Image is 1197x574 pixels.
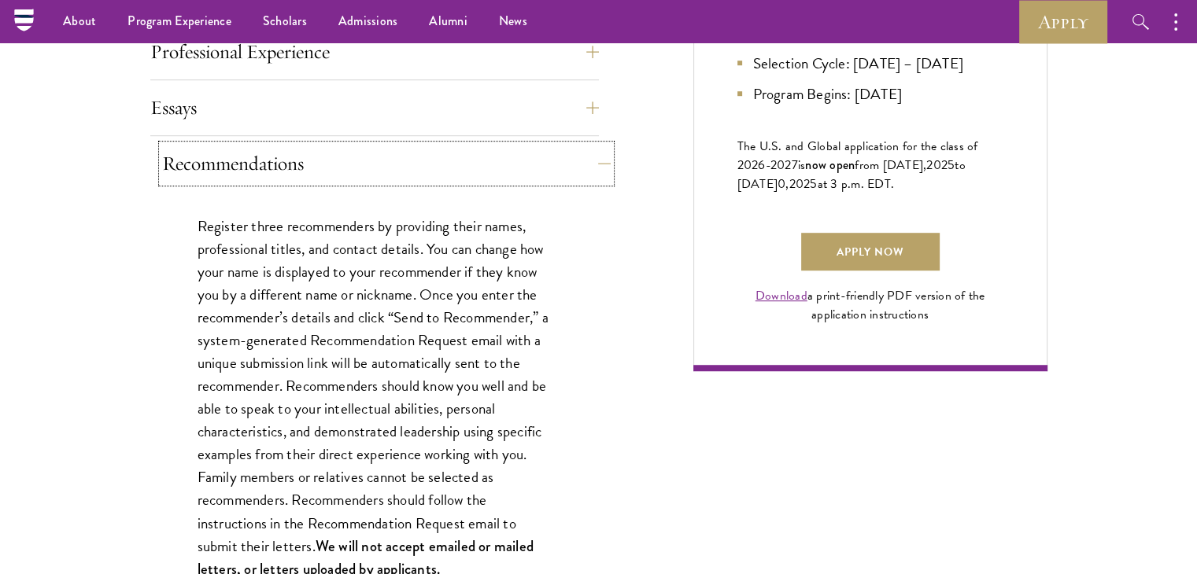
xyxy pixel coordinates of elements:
[926,156,948,175] span: 202
[737,52,1003,75] li: Selection Cycle: [DATE] – [DATE]
[737,286,1003,324] div: a print-friendly PDF version of the application instructions
[789,175,811,193] span: 202
[150,89,599,127] button: Essays
[758,156,765,175] span: 6
[792,156,798,175] span: 7
[737,137,978,175] span: The U.S. and Global application for the class of 202
[798,156,806,175] span: is
[778,175,785,193] span: 0
[785,175,789,193] span: ,
[737,83,1003,105] li: Program Begins: [DATE]
[855,156,926,175] span: from [DATE],
[766,156,792,175] span: -202
[948,156,955,175] span: 5
[805,156,855,174] span: now open
[162,145,611,182] button: Recommendations
[810,175,817,193] span: 5
[818,175,895,193] span: at 3 p.m. EDT.
[737,156,966,193] span: to [DATE]
[150,33,599,71] button: Professional Experience
[756,286,807,305] a: Download
[801,233,940,270] a: Apply Now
